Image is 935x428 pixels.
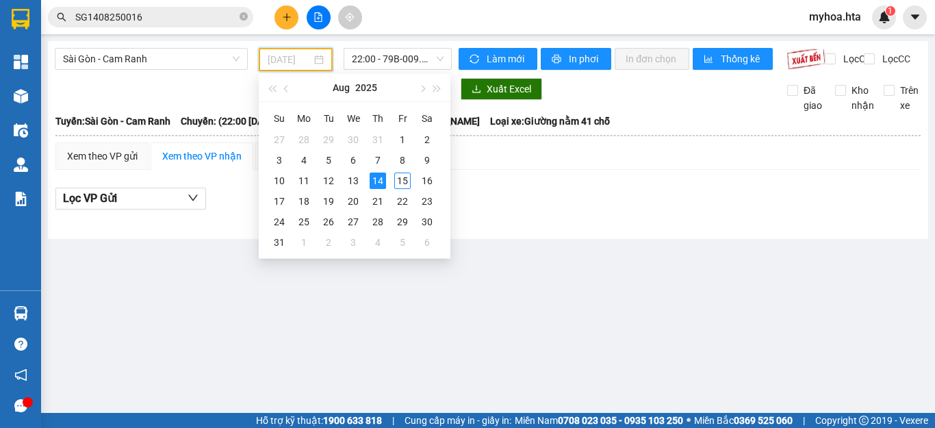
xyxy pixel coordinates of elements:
[859,416,869,425] span: copyright
[292,212,316,232] td: 2025-08-25
[323,415,382,426] strong: 1900 633 818
[721,51,762,66] span: Thống kê
[14,158,28,172] img: warehouse-icon
[292,108,316,129] th: Mo
[188,192,198,203] span: down
[320,193,337,210] div: 19
[370,173,386,189] div: 14
[558,415,683,426] strong: 0708 023 035 - 0935 103 250
[267,150,292,171] td: 2025-08-03
[333,74,350,101] button: Aug
[341,191,366,212] td: 2025-08-20
[271,193,287,210] div: 17
[345,214,361,230] div: 27
[296,131,312,148] div: 28
[370,234,386,251] div: 4
[240,12,248,21] span: close-circle
[415,108,439,129] th: Sa
[415,129,439,150] td: 2025-08-02
[271,214,287,230] div: 24
[14,399,27,412] span: message
[390,232,415,253] td: 2025-09-05
[345,152,361,168] div: 6
[909,11,921,23] span: caret-down
[352,49,444,69] span: 22:00 - 79B-009.52
[846,83,880,113] span: Kho nhận
[345,193,361,210] div: 20
[341,212,366,232] td: 2025-08-27
[320,214,337,230] div: 26
[256,413,382,428] span: Hỗ trợ kỹ thuật:
[181,114,281,129] span: Chuyến: (22:00 [DATE])
[240,11,248,24] span: close-circle
[415,171,439,191] td: 2025-08-16
[693,48,773,70] button: bar-chartThống kê
[903,5,927,29] button: caret-down
[292,129,316,150] td: 2025-07-28
[341,108,366,129] th: We
[14,55,28,69] img: dashboard-icon
[338,5,362,29] button: aim
[394,234,411,251] div: 5
[320,152,337,168] div: 5
[14,192,28,206] img: solution-icon
[313,12,323,22] span: file-add
[459,48,537,70] button: syncLàm mới
[267,232,292,253] td: 2025-08-31
[370,131,386,148] div: 31
[877,51,912,66] span: Lọc CC
[14,123,28,138] img: warehouse-icon
[345,234,361,251] div: 3
[14,338,27,351] span: question-circle
[370,193,386,210] div: 21
[267,129,292,150] td: 2025-07-27
[292,191,316,212] td: 2025-08-18
[316,108,341,129] th: Tu
[487,51,526,66] span: Làm mới
[419,214,435,230] div: 30
[415,191,439,212] td: 2025-08-23
[75,10,237,25] input: Tìm tên, số ĐT hoặc mã đơn
[57,12,66,22] span: search
[419,234,435,251] div: 6
[366,232,390,253] td: 2025-09-04
[390,129,415,150] td: 2025-08-01
[392,413,394,428] span: |
[296,214,312,230] div: 25
[394,214,411,230] div: 29
[552,54,563,65] span: printer
[470,54,481,65] span: sync
[296,152,312,168] div: 4
[419,173,435,189] div: 16
[320,131,337,148] div: 29
[390,171,415,191] td: 2025-08-15
[415,212,439,232] td: 2025-08-30
[878,11,891,23] img: icon-new-feature
[320,234,337,251] div: 2
[320,173,337,189] div: 12
[55,188,206,210] button: Lọc VP Gửi
[341,150,366,171] td: 2025-08-06
[704,54,715,65] span: bar-chart
[268,52,311,67] input: 14/08/2025
[271,152,287,168] div: 3
[12,9,29,29] img: logo-vxr
[63,49,240,69] span: Sài Gòn - Cam Ranh
[67,149,138,164] div: Xem theo VP gửi
[366,150,390,171] td: 2025-08-07
[687,418,691,423] span: ⚪️
[14,368,27,381] span: notification
[366,108,390,129] th: Th
[271,131,287,148] div: 27
[694,413,793,428] span: Miền Bắc
[390,212,415,232] td: 2025-08-29
[615,48,689,70] button: In đơn chọn
[366,212,390,232] td: 2025-08-28
[390,108,415,129] th: Fr
[292,150,316,171] td: 2025-08-04
[341,232,366,253] td: 2025-09-03
[895,83,924,113] span: Trên xe
[370,152,386,168] div: 7
[14,89,28,103] img: warehouse-icon
[569,51,600,66] span: In phơi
